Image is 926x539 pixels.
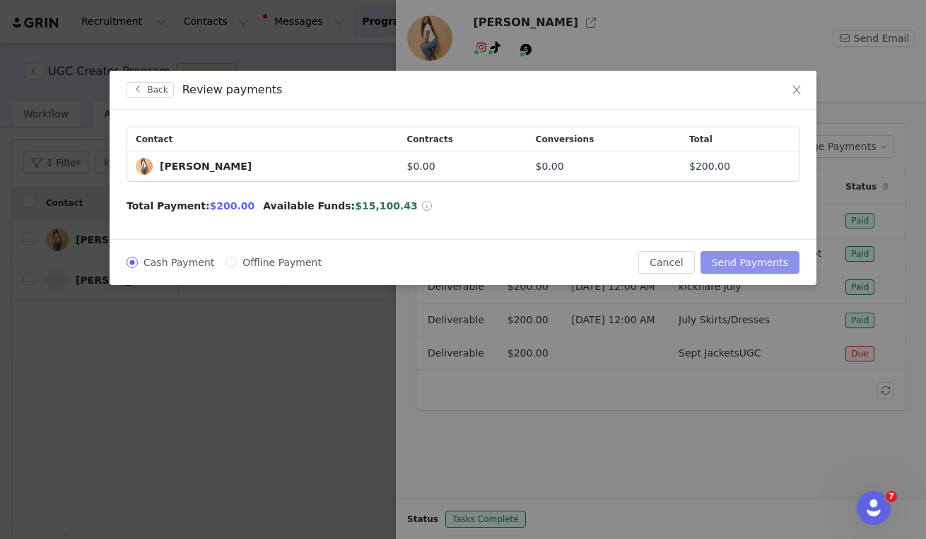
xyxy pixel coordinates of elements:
[791,84,802,95] i: icon: close
[182,82,283,98] div: Review payments
[689,161,730,172] span: $200.00
[127,199,210,214] span: Total Payment:
[689,133,713,146] span: Total
[536,133,594,146] span: Conversions
[138,257,220,268] span: Cash Payment
[407,133,453,146] span: Contracts
[355,200,418,211] span: $15,100.43
[136,158,252,175] a: [PERSON_NAME]
[777,71,816,110] button: Close
[886,491,897,502] span: 7
[136,133,172,146] span: Contact
[237,257,327,268] span: Offline Payment
[136,158,153,175] img: d1608683-ceeb-4c0d-ac40-14edf7599303.jpg
[210,200,255,211] span: $200.00
[536,159,564,174] span: $0.00
[701,251,799,274] button: Send Payments
[263,199,355,214] span: Available Funds:
[857,491,891,525] iframe: Intercom live chat
[407,161,435,172] span: $0.00
[638,251,694,274] button: Cancel
[127,82,174,98] button: Back
[160,161,252,172] div: [PERSON_NAME]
